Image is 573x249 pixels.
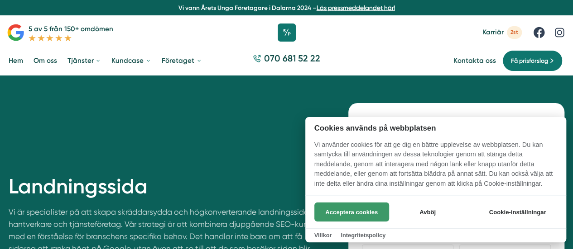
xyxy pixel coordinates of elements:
[314,232,332,239] a: Villkor
[314,202,389,221] button: Acceptera cookies
[305,140,566,195] p: Vi använder cookies för att ge dig en bättre upplevelse av webbplatsen. Du kan samtycka till anvä...
[478,202,557,221] button: Cookie-inställningar
[391,202,463,221] button: Avböj
[305,124,566,132] h2: Cookies används på webbplatsen
[341,232,385,239] a: Integritetspolicy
